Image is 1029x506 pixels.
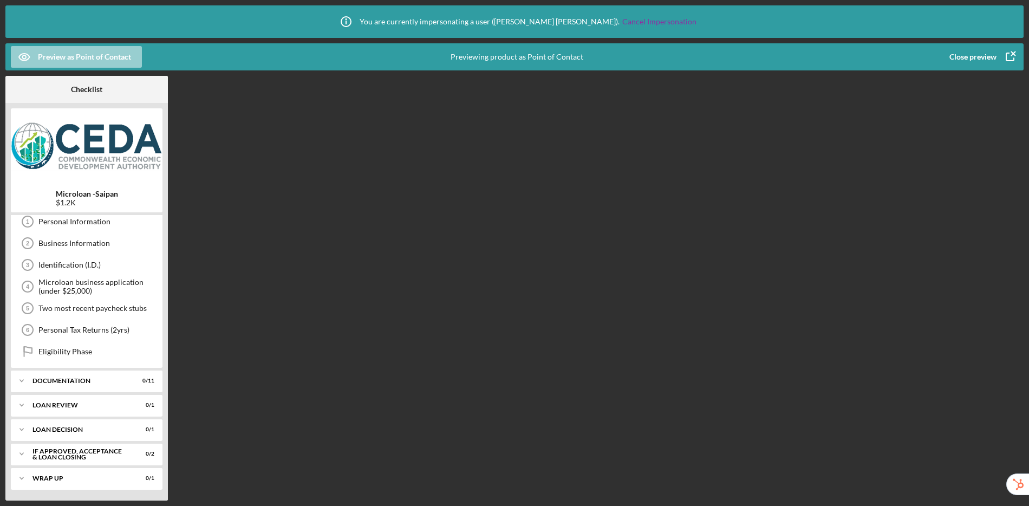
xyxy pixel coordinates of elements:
div: Business Information [38,239,157,248]
div: 0 / 1 [135,475,154,482]
tspan: 5 [26,305,29,312]
div: You are currently impersonating a user ( [PERSON_NAME] [PERSON_NAME] ). [333,8,696,35]
img: Product logo [11,114,162,179]
button: Preview as Point of Contact [11,46,142,68]
div: Two most recent paycheck stubs [38,304,157,313]
div: Loan decision [32,426,127,433]
div: Close preview [949,46,997,68]
div: Documentation [32,378,127,384]
tspan: 3 [26,262,29,268]
a: Cancel Impersonation [622,17,696,26]
div: Previewing product as Point of Contact [451,43,583,70]
div: Personal Information [38,217,157,226]
div: Personal Tax Returns (2yrs) [38,326,157,334]
div: If approved, acceptance & loan closing [32,448,127,460]
button: Close preview [939,46,1024,68]
div: Preview as Point of Contact [38,46,131,68]
b: Microloan -Saipan [56,190,118,198]
tspan: 4 [26,283,30,290]
div: 0 / 1 [135,402,154,408]
tspan: 2 [26,240,29,246]
tspan: 6 [26,327,29,333]
div: Identification (I.D.) [38,261,157,269]
div: Microloan business application (under $25,000) [38,278,157,295]
div: 0 / 1 [135,426,154,433]
div: 0 / 11 [135,378,154,384]
tspan: 1 [26,218,29,225]
div: $1.2K [56,198,118,207]
div: Loan Review [32,402,127,408]
div: Wrap up [32,475,127,482]
div: 0 / 2 [135,451,154,457]
b: Checklist [71,85,102,94]
div: Eligibility Phase [38,347,157,356]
